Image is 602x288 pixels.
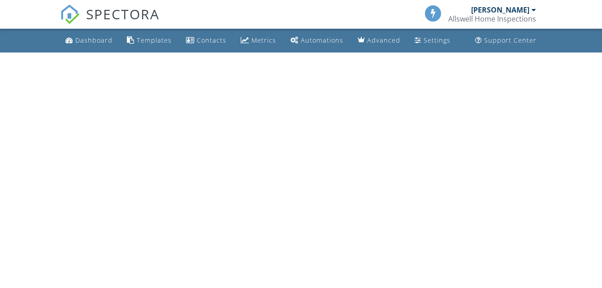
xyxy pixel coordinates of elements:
[75,36,113,44] div: Dashboard
[424,36,450,44] div: Settings
[484,36,537,44] div: Support Center
[60,4,80,24] img: The Best Home Inspection Software - Spectora
[86,4,160,23] span: SPECTORA
[123,32,175,49] a: Templates
[251,36,276,44] div: Metrics
[182,32,230,49] a: Contacts
[471,5,529,14] div: [PERSON_NAME]
[354,32,404,49] a: Advanced
[448,14,536,23] div: Allswell Home Inspections
[367,36,400,44] div: Advanced
[137,36,172,44] div: Templates
[62,32,116,49] a: Dashboard
[301,36,343,44] div: Automations
[60,12,160,31] a: SPECTORA
[287,32,347,49] a: Automations (Basic)
[197,36,226,44] div: Contacts
[411,32,454,49] a: Settings
[472,32,540,49] a: Support Center
[237,32,280,49] a: Metrics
